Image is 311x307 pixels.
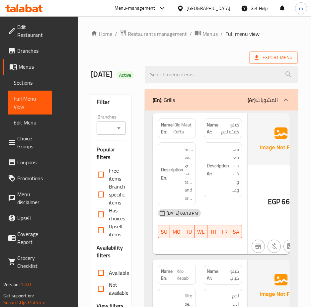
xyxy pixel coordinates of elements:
button: TH [207,225,219,238]
span: Upsell items [109,222,122,238]
span: Choice Groups [17,134,46,150]
a: Menus [194,30,218,38]
button: FR [219,225,230,238]
button: Purchased item [268,240,281,253]
a: Support.OpsPlatform [3,298,45,307]
strong: Name Ar: [207,268,222,282]
span: SU [161,227,167,237]
button: SU [158,225,170,238]
span: Edit Restaurant [17,23,46,39]
button: Not has choices [283,240,297,253]
li: / [115,30,117,38]
a: Choice Groups [3,130,52,154]
span: Branches [17,47,46,55]
strong: Name Ar: [207,121,219,135]
button: MO [170,225,183,238]
div: [GEOGRAPHIC_DATA] [187,5,230,12]
span: EGP [268,195,280,208]
a: Coupons [3,154,52,170]
span: Grocery Checklist [17,254,46,270]
a: Menus [3,59,52,75]
span: Full menu view [225,30,260,38]
span: Free items [109,167,121,183]
span: Full Menu View [14,95,46,111]
span: تقدم مع سلطة خضراء وطحينه وعيش [230,145,239,194]
a: Full Menu View [8,91,52,115]
a: Home [91,30,112,38]
button: Open [114,123,123,133]
span: Upsell [17,214,46,222]
span: FR [222,227,228,237]
a: Branches [3,43,52,59]
span: Active [117,72,134,78]
input: search [145,66,298,83]
a: Promotions [3,170,52,186]
div: (En): Grills(Ar):المشويات [145,89,298,111]
a: Grocery Checklist [3,250,52,274]
div: Menu-management [115,4,155,12]
span: Available [109,269,129,277]
a: Menu disclaimer [3,186,52,210]
button: Not branch specific item [252,240,265,253]
span: WE [197,227,205,237]
span: Export Menu [255,53,292,62]
a: Restaurants management [120,30,187,38]
a: Upsell [3,210,52,226]
div: Active [117,71,134,79]
p: المشويات [248,96,278,104]
li: / [220,30,223,38]
li: / [190,30,192,38]
b: (En): [153,95,162,105]
span: Kilo Meat Kofta [173,121,193,135]
nav: breadcrumb [91,30,298,38]
span: Not available [109,281,128,297]
button: SA [230,225,242,238]
span: 665 [281,195,293,208]
a: Sections [8,75,52,91]
h2: [DATE] [91,69,137,79]
span: m [299,5,303,12]
span: Menus [19,63,46,71]
h3: Popular filters [97,146,126,161]
a: Coverage Report [3,226,52,250]
span: Edit Menu [14,118,46,126]
span: Coupons [17,158,46,166]
a: Edit Restaurant [3,19,52,43]
span: Get support on: [3,291,34,300]
strong: Name En: [161,121,173,135]
a: Edit Menu [8,115,52,130]
span: SA [233,227,239,237]
span: Restaurants management [128,30,187,38]
span: كيلو كفته لحم [219,121,239,135]
h3: Availability filters [97,244,126,260]
span: Branch specific items [109,183,125,206]
span: Menus [202,30,218,38]
strong: Description Ar: [207,162,229,178]
span: Export Menu [249,51,298,64]
span: Version: [3,280,20,289]
span: Kilo Kebab [177,268,193,282]
p: Grills [153,96,175,104]
button: TU [183,225,194,238]
strong: Description En: [161,166,183,182]
span: Has choices [109,206,125,222]
span: 1.0.0 [21,280,31,289]
span: Promotions [17,174,46,182]
span: Coverage Report [17,230,46,246]
strong: Name En: [161,268,177,282]
span: [DATE] 03:13 PM [164,210,201,216]
span: TU [186,227,192,237]
span: TH [210,227,216,237]
button: WE [194,225,207,238]
b: (Ar): [248,95,257,105]
span: Sections [14,79,46,87]
span: Served with green salad, tahini, and bread [185,145,193,202]
span: كيلو كباب [222,268,239,282]
span: MO [173,227,181,237]
span: Menu disclaimer [17,190,46,206]
div: Filter [97,95,126,109]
